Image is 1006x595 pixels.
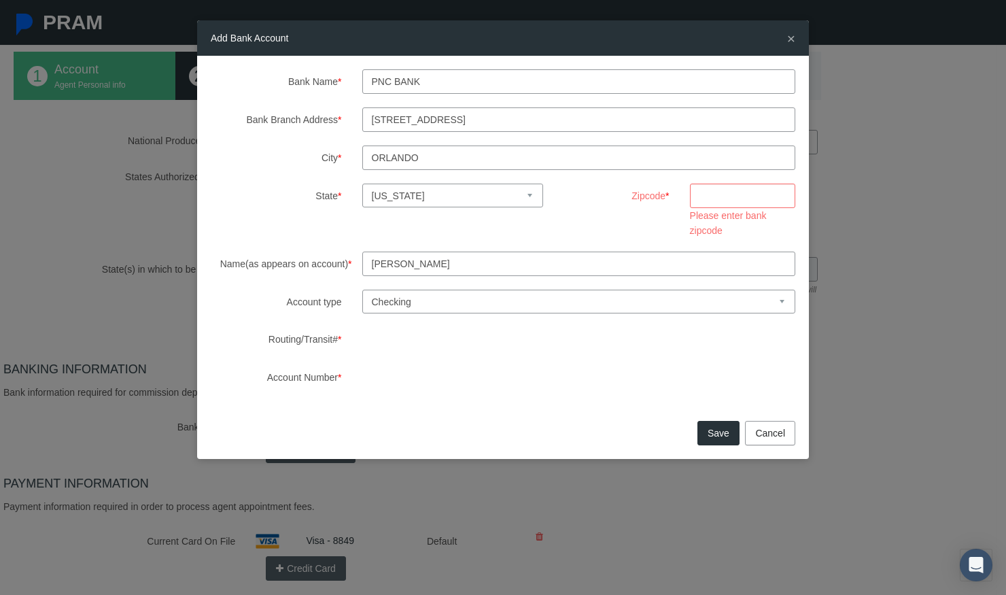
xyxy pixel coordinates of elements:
label: Bank Name [201,69,352,94]
label: Account Number [201,365,352,390]
label: City [201,146,352,170]
button: Cancel [745,421,795,445]
button: Save [697,421,740,445]
label: Bank Branch Address [201,107,352,132]
label: Zipcode [563,184,679,207]
span: Please enter bank zipcode [690,210,767,236]
label: Account type [201,290,352,313]
label: Name(as appears on account) [201,252,352,276]
button: Close [787,31,795,46]
label: Routing/Transit# [201,327,352,352]
label: State [201,184,352,238]
div: Open Intercom Messenger [960,549,992,581]
h5: Add Bank Account [211,31,288,46]
span: × [787,31,795,46]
